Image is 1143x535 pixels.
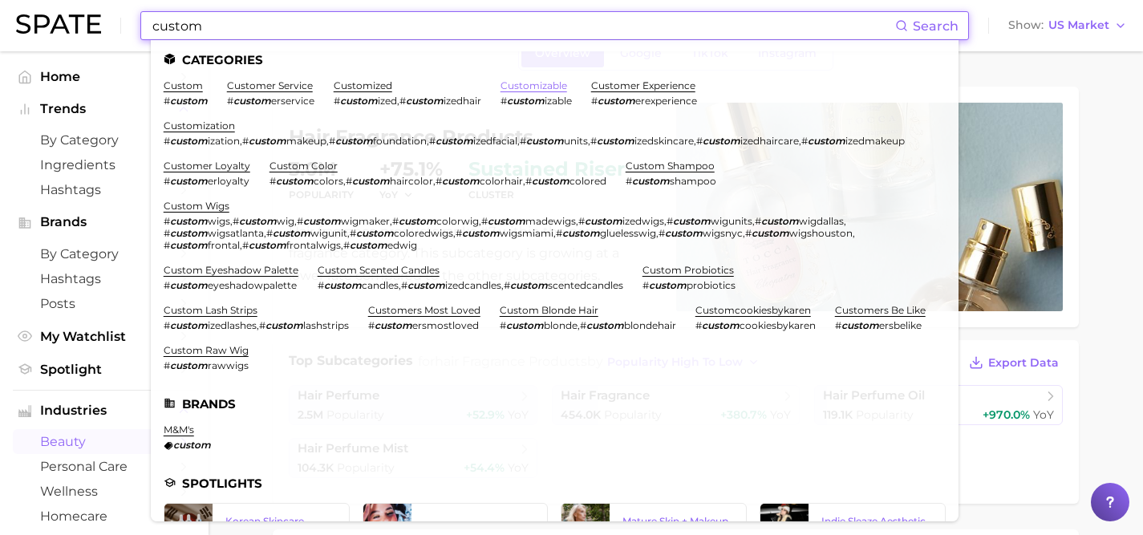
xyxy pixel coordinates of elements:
span: izedmakeup [845,135,905,147]
span: scentedcandles [548,279,623,291]
em: custom [406,95,444,107]
span: # [227,95,233,107]
em: custom [407,279,445,291]
span: # [164,279,170,291]
span: izedcandles [445,279,501,291]
button: Brands [13,210,196,234]
div: , [500,319,676,331]
a: m&m's [164,424,194,436]
a: by Category [13,241,196,266]
span: probiotics [687,279,736,291]
em: custom [399,215,436,227]
a: wellness [13,479,196,504]
span: # [164,319,170,331]
span: shampoo [670,175,716,187]
span: # [266,227,273,239]
em: custom [233,95,271,107]
a: homecare [13,504,196,529]
a: customers be like [835,304,926,316]
span: # [590,135,597,147]
span: # [456,227,462,239]
span: cookiesbykaren [740,319,816,331]
span: # [755,215,761,227]
span: izable [545,95,572,107]
li: Spotlights [164,476,946,490]
a: customizable [501,79,567,91]
a: Hashtags [13,266,196,291]
span: personal care [40,459,168,474]
span: ized [378,95,397,107]
span: by Category [40,132,168,148]
span: blondehair [624,319,676,331]
span: wigunits [711,215,752,227]
span: Posts [40,296,168,311]
span: # [745,227,752,239]
button: ShowUS Market [1004,15,1131,36]
em: custom [702,319,740,331]
button: Export Data [965,351,1063,374]
span: by Category [40,246,168,261]
span: Spotlight [40,362,168,377]
a: Posts [13,291,196,316]
span: # [626,175,632,187]
em: custom [375,319,412,331]
img: SPATE [16,14,101,34]
em: custom [352,175,390,187]
span: Brands [40,215,168,229]
span: # [164,239,170,251]
span: # [164,359,170,371]
span: izedskincare [634,135,694,147]
em: custom [170,319,208,331]
span: # [436,175,442,187]
div: , , , , , , , , , , , , , , , , , [164,215,926,251]
span: # [667,215,673,227]
em: custom [752,227,789,239]
span: # [164,215,170,227]
em: custom [170,175,208,187]
span: # [164,135,170,147]
a: custom raw wig [164,344,249,356]
span: candles [362,279,399,291]
span: # [801,135,808,147]
span: Ingredients [40,157,168,172]
a: customcookiesbykaren [695,304,811,316]
em: custom [173,439,211,451]
span: # [392,215,399,227]
span: # [481,215,488,227]
span: ization [208,135,240,147]
a: beauty [13,429,196,454]
em: custom [170,95,208,107]
span: erexperience [635,95,697,107]
span: # [399,95,406,107]
em: custom [488,215,525,227]
span: wigdallas [799,215,844,227]
a: custom shampoo [626,160,715,172]
span: # [520,135,526,147]
em: custom [462,227,500,239]
a: customer loyalty [164,160,250,172]
em: custom [585,215,622,227]
em: custom [273,227,310,239]
span: # [642,279,649,291]
div: , , , [270,175,606,187]
span: wigsnyc [703,227,743,239]
a: Ingredients [13,152,196,177]
span: wig [277,215,294,227]
em: custom [532,175,569,187]
div: , [334,95,481,107]
span: # [696,135,703,147]
span: # [525,175,532,187]
span: # [259,319,265,331]
span: # [233,215,239,227]
span: # [659,227,665,239]
a: custom probiotics [642,264,734,276]
span: haircolor [390,175,433,187]
span: makeup [286,135,326,147]
em: custom [598,95,635,107]
span: frontalwigs [286,239,341,251]
em: custom [442,175,480,187]
em: custom [510,279,548,291]
em: custom [507,95,545,107]
span: # [368,319,375,331]
em: custom [324,279,362,291]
